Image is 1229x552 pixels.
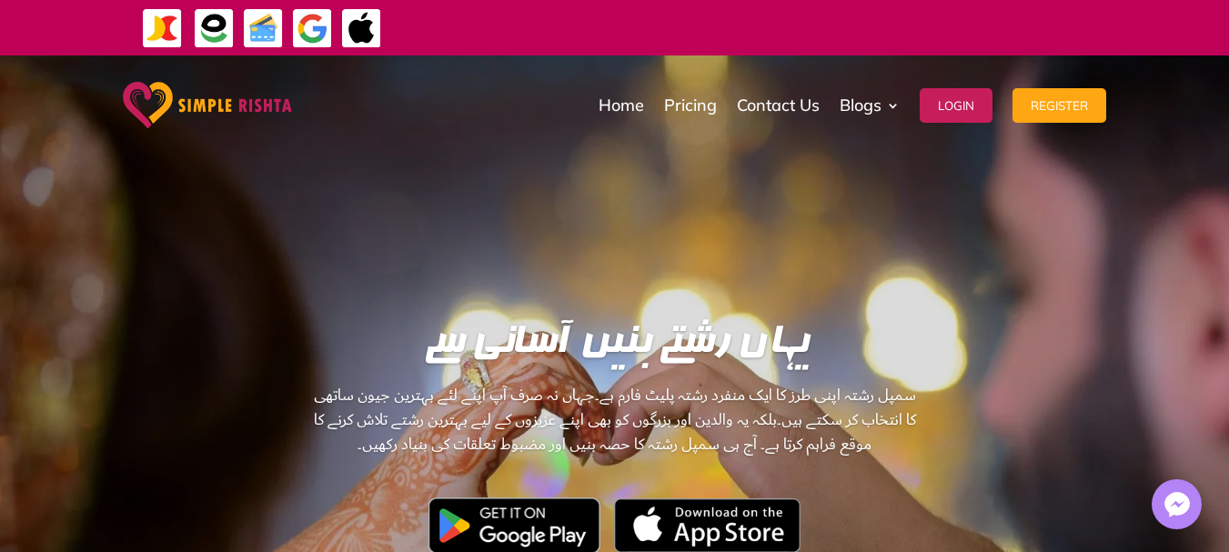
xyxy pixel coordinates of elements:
[310,324,919,374] h1: یہاں رشتے بنیں آسانی سے
[194,8,235,49] img: EasyPaisa-icon
[920,88,992,123] button: Login
[737,60,820,151] a: Contact Us
[721,11,761,43] strong: ایزی پیسہ
[436,16,1188,38] div: ایپ میں پیمنٹ صرف گوگل پے اور ایپل پے کے ذریعے ممکن ہے۔ ، یا کریڈٹ کارڈ کے ذریعے ویب سائٹ پر ہوگی۔
[341,8,382,49] img: ApplePay-icon
[1012,88,1106,123] button: Register
[292,8,333,49] img: GooglePay-icon
[840,60,900,151] a: Blogs
[142,8,183,49] img: JazzCash-icon
[920,60,992,151] a: Login
[766,11,804,43] strong: جاز کیش
[243,8,284,49] img: Credit Cards
[599,60,644,151] a: Home
[1159,487,1195,523] img: Messenger
[664,60,717,151] a: Pricing
[1012,60,1106,151] a: Register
